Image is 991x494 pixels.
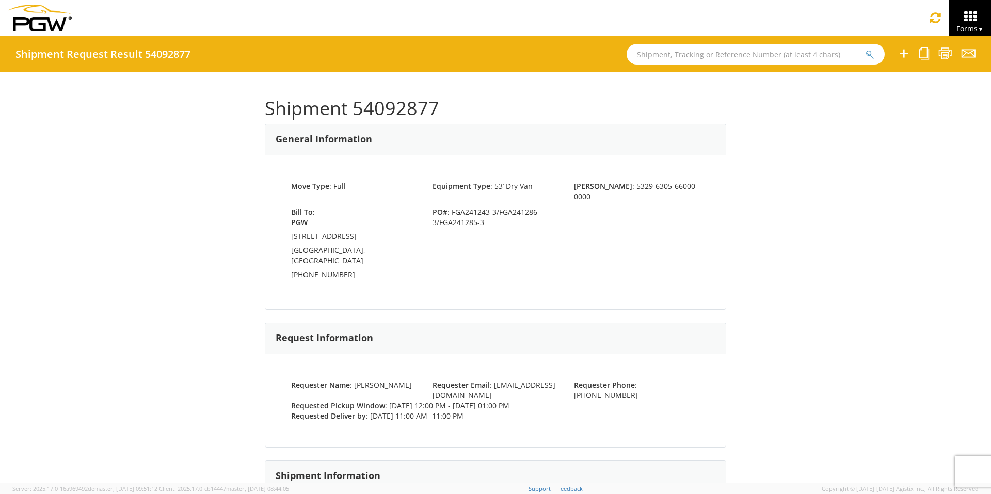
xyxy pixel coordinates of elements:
strong: Requested Deliver by [291,411,366,421]
span: : [EMAIL_ADDRESS][DOMAIN_NAME] [433,380,555,400]
strong: PO# [433,207,447,217]
td: [GEOGRAPHIC_DATA], [GEOGRAPHIC_DATA] [291,245,417,269]
strong: PGW [291,217,308,227]
span: : [DATE] 11:00 AM [291,411,463,421]
span: ▼ [978,25,984,34]
a: Feedback [557,485,583,492]
img: pgw-form-logo-1aaa8060b1cc70fad034.png [8,5,72,31]
strong: Requested Pickup Window [291,401,385,410]
td: [PHONE_NUMBER] [291,269,417,283]
td: [STREET_ADDRESS] [291,231,417,245]
h3: Shipment Information [276,471,380,481]
input: Shipment, Tracking or Reference Number (at least 4 chars) [627,44,885,65]
a: Support [529,485,551,492]
span: : [PHONE_NUMBER] [574,380,638,400]
span: master, [DATE] 09:51:12 [94,485,157,492]
h1: Shipment 54092877 [265,98,726,119]
span: : Full [291,181,346,191]
strong: [PERSON_NAME] [574,181,632,191]
h3: General Information [276,134,372,145]
span: Client: 2025.17.0-cb14447 [159,485,289,492]
span: : 5329-6305-66000-0000 [574,181,698,201]
strong: Requester Phone [574,380,635,390]
span: : [PERSON_NAME] [291,380,412,390]
strong: Move Type [291,181,329,191]
strong: Requester Email [433,380,490,390]
span: Copyright © [DATE]-[DATE] Agistix Inc., All Rights Reserved [822,485,979,493]
span: : FGA241243-3/FGA241286-3/FGA241285-3 [425,207,566,228]
span: - 11:00 PM [427,411,463,421]
h4: Shipment Request Result 54092877 [15,49,190,60]
span: : [DATE] 12:00 PM - [DATE] 01:00 PM [291,401,509,410]
span: master, [DATE] 08:44:05 [226,485,289,492]
strong: Requester Name [291,380,350,390]
span: Server: 2025.17.0-16a969492de [12,485,157,492]
span: Forms [956,24,984,34]
strong: Equipment Type [433,181,490,191]
strong: Bill To: [291,207,315,217]
h3: Request Information [276,333,373,343]
span: : 53’ Dry Van [433,181,533,191]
